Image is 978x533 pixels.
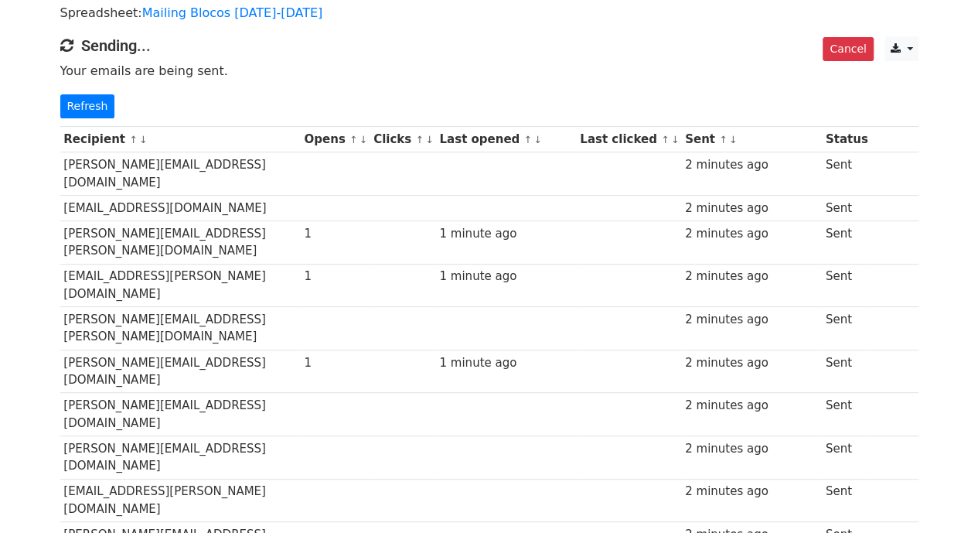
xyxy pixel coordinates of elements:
div: 2 minutes ago [685,397,818,415]
td: Sent [822,393,871,436]
div: 2 minutes ago [685,440,818,458]
th: Recipient [60,127,301,152]
td: [PERSON_NAME][EMAIL_ADDRESS][PERSON_NAME][DOMAIN_NAME] [60,307,301,350]
div: Widget de chat [901,459,978,533]
div: 1 [304,225,366,243]
td: Sent [822,350,871,393]
td: [PERSON_NAME][EMAIL_ADDRESS][DOMAIN_NAME] [60,436,301,479]
p: Your emails are being sent. [60,63,918,79]
td: Sent [822,152,871,196]
a: Cancel [823,37,873,61]
a: Refresh [60,94,115,118]
a: ↑ [661,134,670,145]
td: Sent [822,307,871,350]
a: ↓ [139,134,148,145]
td: Sent [822,479,871,522]
div: 1 [304,354,366,372]
th: Sent [681,127,822,152]
a: ↓ [729,134,738,145]
td: [EMAIL_ADDRESS][PERSON_NAME][DOMAIN_NAME] [60,479,301,522]
a: ↑ [523,134,532,145]
th: Last clicked [576,127,681,152]
a: ↓ [425,134,434,145]
td: Sent [822,264,871,307]
th: Last opened [436,127,577,152]
a: ↓ [533,134,542,145]
td: [PERSON_NAME][EMAIL_ADDRESS][DOMAIN_NAME] [60,152,301,196]
a: ↑ [719,134,728,145]
td: [PERSON_NAME][EMAIL_ADDRESS][DOMAIN_NAME] [60,350,301,393]
td: [PERSON_NAME][EMAIL_ADDRESS][PERSON_NAME][DOMAIN_NAME] [60,220,301,264]
th: Opens [301,127,370,152]
iframe: Chat Widget [901,459,978,533]
div: 1 minute ago [439,268,572,285]
div: 2 minutes ago [685,200,818,217]
div: 2 minutes ago [685,156,818,174]
div: 1 minute ago [439,225,572,243]
div: 2 minutes ago [685,354,818,372]
td: [PERSON_NAME][EMAIL_ADDRESS][DOMAIN_NAME] [60,393,301,436]
h4: Sending... [60,36,918,55]
div: 1 [304,268,366,285]
div: 2 minutes ago [685,225,818,243]
a: ↑ [129,134,138,145]
div: 2 minutes ago [685,268,818,285]
td: [EMAIL_ADDRESS][PERSON_NAME][DOMAIN_NAME] [60,264,301,307]
div: 2 minutes ago [685,483,818,501]
th: Status [822,127,871,152]
div: 2 minutes ago [685,311,818,329]
a: ↓ [671,134,680,145]
p: Spreadsheet: [60,5,918,21]
th: Clicks [370,127,435,152]
a: ↓ [360,134,368,145]
a: ↑ [349,134,358,145]
td: Sent [822,195,871,220]
td: [EMAIL_ADDRESS][DOMAIN_NAME] [60,195,301,220]
a: Mailing Blocos [DATE]-[DATE] [142,5,323,20]
div: 1 minute ago [439,354,572,372]
a: ↑ [415,134,424,145]
td: Sent [822,436,871,479]
td: Sent [822,220,871,264]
